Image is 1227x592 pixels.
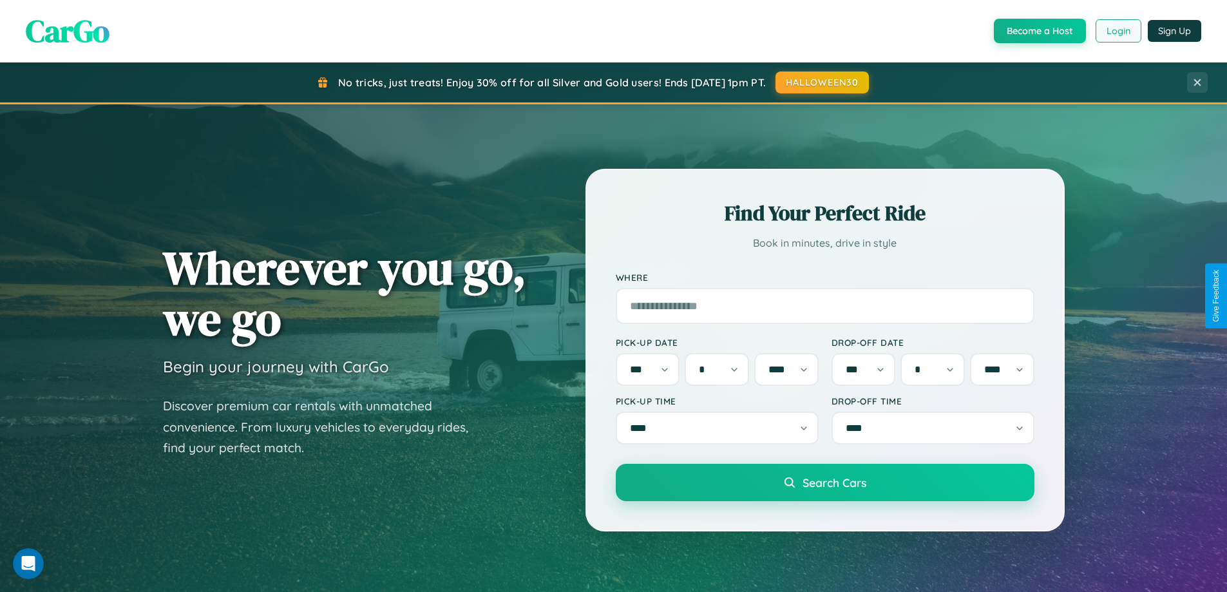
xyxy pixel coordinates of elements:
[832,396,1034,406] label: Drop-off Time
[616,337,819,348] label: Pick-up Date
[616,199,1034,227] h2: Find Your Perfect Ride
[1212,270,1221,322] div: Give Feedback
[26,10,109,52] span: CarGo
[616,464,1034,501] button: Search Cars
[616,234,1034,253] p: Book in minutes, drive in style
[803,475,866,490] span: Search Cars
[13,548,44,579] iframe: Intercom live chat
[616,272,1034,283] label: Where
[338,76,766,89] span: No tricks, just treats! Enjoy 30% off for all Silver and Gold users! Ends [DATE] 1pm PT.
[994,19,1086,43] button: Become a Host
[1148,20,1201,42] button: Sign Up
[1096,19,1141,43] button: Login
[616,396,819,406] label: Pick-up Time
[163,396,485,459] p: Discover premium car rentals with unmatched convenience. From luxury vehicles to everyday rides, ...
[832,337,1034,348] label: Drop-off Date
[163,357,389,376] h3: Begin your journey with CarGo
[163,242,526,344] h1: Wherever you go, we go
[775,72,869,93] button: HALLOWEEN30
